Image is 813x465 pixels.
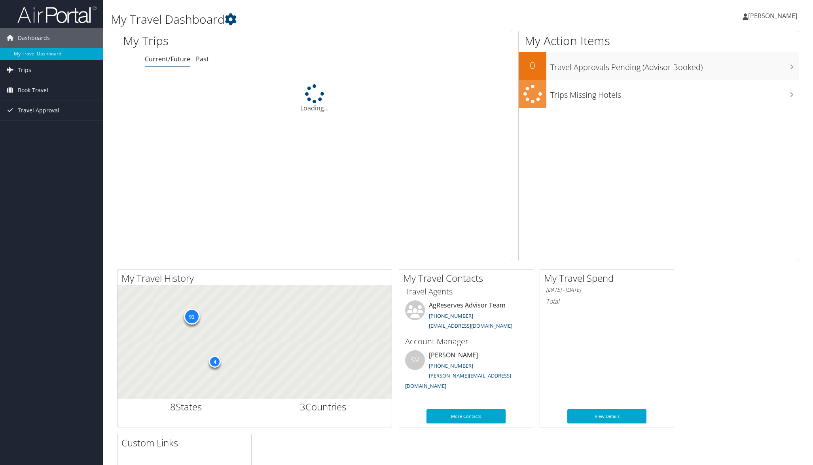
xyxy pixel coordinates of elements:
span: Book Travel [18,80,48,100]
div: SM [405,350,425,370]
a: Current/Future [145,55,190,63]
a: [PHONE_NUMBER] [429,362,473,369]
h2: My Travel History [121,271,392,285]
h3: Travel Agents [405,286,527,297]
span: Travel Approval [18,101,59,120]
h3: Travel Approvals Pending (Advisor Booked) [550,58,799,73]
h2: 0 [519,59,546,72]
h2: States [123,400,249,414]
h2: My Travel Spend [544,271,674,285]
h3: Trips Missing Hotels [550,85,799,101]
h1: My Travel Dashboard [111,11,574,28]
h1: My Trips [123,32,341,49]
a: [EMAIL_ADDRESS][DOMAIN_NAME] [429,322,512,329]
li: [PERSON_NAME] [401,350,531,393]
h1: My Action Items [519,32,799,49]
a: Trips Missing Hotels [519,80,799,108]
a: [PHONE_NUMBER] [429,312,473,319]
a: More Contacts [426,409,506,423]
span: 8 [170,400,176,413]
span: [PERSON_NAME] [748,11,797,20]
a: [PERSON_NAME][EMAIL_ADDRESS][DOMAIN_NAME] [405,372,511,389]
h6: [DATE] - [DATE] [546,286,668,294]
li: AgReserves Advisor Team [401,300,531,333]
a: [PERSON_NAME] [743,4,805,28]
span: Dashboards [18,28,50,48]
h2: My Travel Contacts [403,271,533,285]
a: View Details [567,409,646,423]
h6: Total [546,297,668,306]
div: 91 [184,309,199,325]
div: Loading... [117,84,512,113]
h2: Countries [261,400,386,414]
a: Past [196,55,209,63]
span: 3 [300,400,305,413]
img: airportal-logo.png [17,5,97,24]
div: 4 [209,356,221,368]
h3: Account Manager [405,336,527,347]
h2: Custom Links [121,436,251,450]
a: 0Travel Approvals Pending (Advisor Booked) [519,52,799,80]
span: Trips [18,60,31,80]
